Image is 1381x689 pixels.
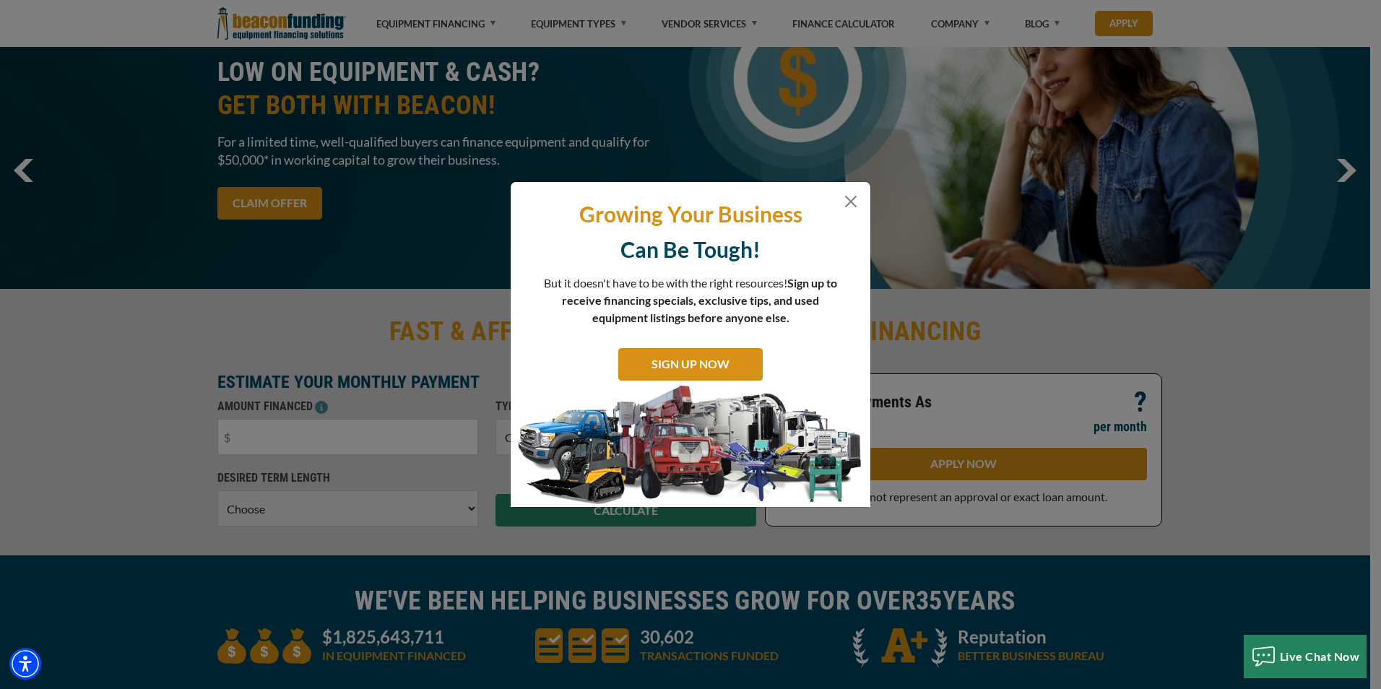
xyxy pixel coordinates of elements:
button: Live Chat Now [1244,635,1367,678]
p: But it doesn't have to be with the right resources! [543,274,838,326]
p: Can Be Tough! [521,235,860,264]
span: Live Chat Now [1280,649,1360,663]
p: Growing Your Business [521,200,860,228]
a: SIGN UP NOW [618,348,763,381]
span: Sign up to receive financing specials, exclusive tips, and used equipment listings before anyone ... [562,276,837,324]
img: subscribe-modal.jpg [511,384,870,507]
button: Close [842,193,860,210]
div: Accessibility Menu [9,648,41,680]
